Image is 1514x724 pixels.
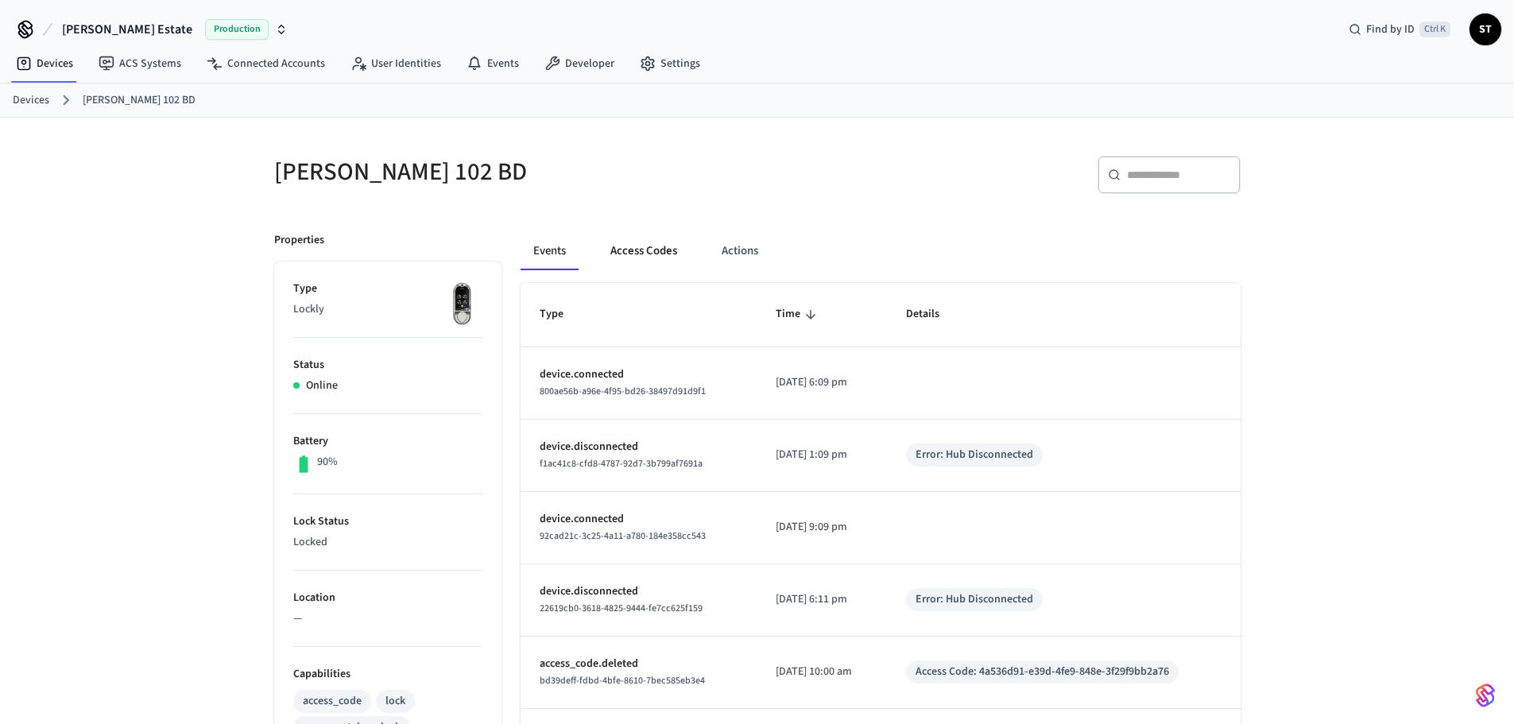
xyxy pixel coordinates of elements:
a: Connected Accounts [194,49,338,78]
p: — [293,610,482,627]
button: Events [521,232,579,270]
p: Online [306,377,338,394]
img: SeamLogoGradient.69752ec5.svg [1476,683,1495,708]
a: Settings [627,49,713,78]
button: Actions [709,232,771,270]
span: f1ac41c8-cfd8-4787-92d7-3b799af7691a [540,457,703,470]
p: device.connected [540,366,738,383]
a: Devices [13,92,49,109]
p: device.disconnected [540,439,738,455]
a: Events [454,49,532,78]
div: access_code [303,693,362,710]
p: Lock Status [293,513,482,530]
div: ant example [521,232,1241,270]
span: Details [906,302,960,327]
span: Production [205,19,269,40]
span: 800ae56b-a96e-4f95-bd26-38497d91d9f1 [540,385,706,398]
span: Find by ID [1366,21,1415,37]
p: [DATE] 6:09 pm [776,374,868,391]
a: User Identities [338,49,454,78]
span: ST [1471,15,1500,44]
p: Locked [293,534,482,551]
p: [DATE] 6:11 pm [776,591,868,608]
div: lock [385,693,405,710]
p: Battery [293,433,482,450]
p: device.disconnected [540,583,738,600]
span: Time [776,302,821,327]
p: Type [293,281,482,297]
button: ST [1469,14,1501,45]
h5: [PERSON_NAME] 102 BD [274,156,748,188]
p: [DATE] 10:00 am [776,664,868,680]
p: access_code.deleted [540,656,738,672]
a: [PERSON_NAME] 102 BD [83,92,196,109]
p: 90% [317,454,338,470]
span: Ctrl K [1419,21,1450,37]
div: Error: Hub Disconnected [916,591,1033,608]
p: Lockly [293,301,482,318]
a: Devices [3,49,86,78]
a: ACS Systems [86,49,194,78]
span: 92cad21c-3c25-4a11-a780-184e358cc543 [540,529,706,543]
div: Error: Hub Disconnected [916,447,1033,463]
p: Status [293,357,482,374]
span: 22619cb0-3618-4825-9444-fe7cc625f159 [540,602,703,615]
button: Access Codes [598,232,690,270]
div: Find by IDCtrl K [1336,15,1463,44]
span: bd39deff-fdbd-4bfe-8610-7bec585eb3e4 [540,674,705,687]
a: Developer [532,49,627,78]
p: [DATE] 9:09 pm [776,519,868,536]
img: Lockly Vision Lock, Front [443,281,482,328]
p: Properties [274,232,324,249]
p: Capabilities [293,666,482,683]
div: Access Code: 4a536d91-e39d-4fe9-848e-3f29f9bb2a76 [916,664,1169,680]
span: Type [540,302,584,327]
p: Location [293,590,482,606]
p: device.connected [540,511,738,528]
p: [DATE] 1:09 pm [776,447,868,463]
span: [PERSON_NAME] Estate [62,20,192,39]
